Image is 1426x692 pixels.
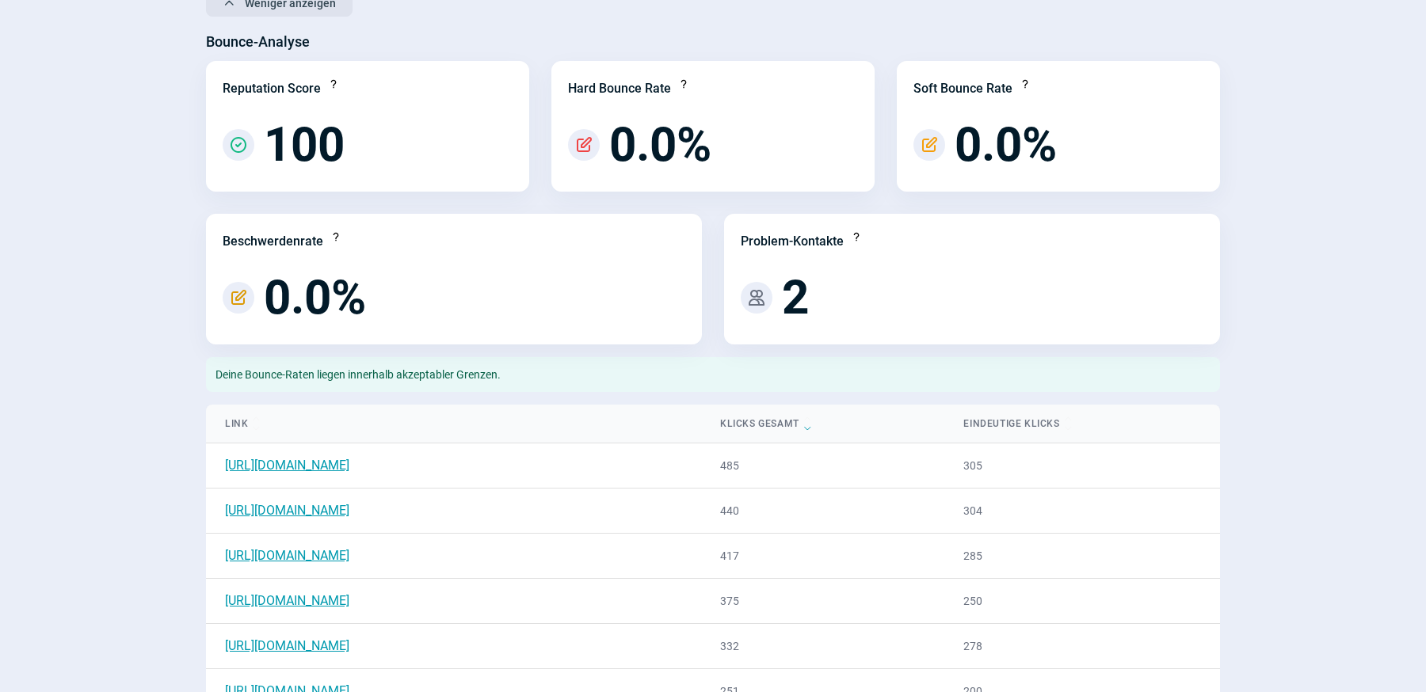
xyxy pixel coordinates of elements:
div: Link [225,414,682,433]
div: Reputation Score [223,79,321,98]
div: Soft Bounce Rate [913,79,1012,98]
a: [URL][DOMAIN_NAME] [225,548,349,563]
span: 100 [264,121,345,169]
td: 375 [701,579,944,624]
td: 440 [701,489,944,534]
a: [URL][DOMAIN_NAME] [225,503,349,518]
td: 304 [944,489,1220,534]
span: 0.0% [955,121,1057,169]
div: Problem-Kontakte [741,232,844,251]
div: Eindeutige Klicks [963,414,1201,433]
td: 485 [701,443,944,489]
a: [URL][DOMAIN_NAME] [225,458,349,473]
a: [URL][DOMAIN_NAME] [225,593,349,608]
a: [URL][DOMAIN_NAME] [225,638,349,653]
span: 2 [782,274,809,321]
div: Klicks gesamt [720,414,925,433]
td: 332 [701,624,944,669]
td: 305 [944,443,1220,489]
h3: Bounce-Analyse [206,29,310,55]
div: Deine Bounce-Raten liegen innerhalb akzeptabler Grenzen. [206,357,1220,392]
td: 250 [944,579,1220,624]
div: Hard Bounce Rate [568,79,671,98]
span: 0.0% [609,121,711,169]
td: 278 [944,624,1220,669]
td: 417 [701,534,944,579]
td: 285 [944,534,1220,579]
div: Beschwerdenrate [223,232,323,251]
span: 0.0% [264,274,366,321]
